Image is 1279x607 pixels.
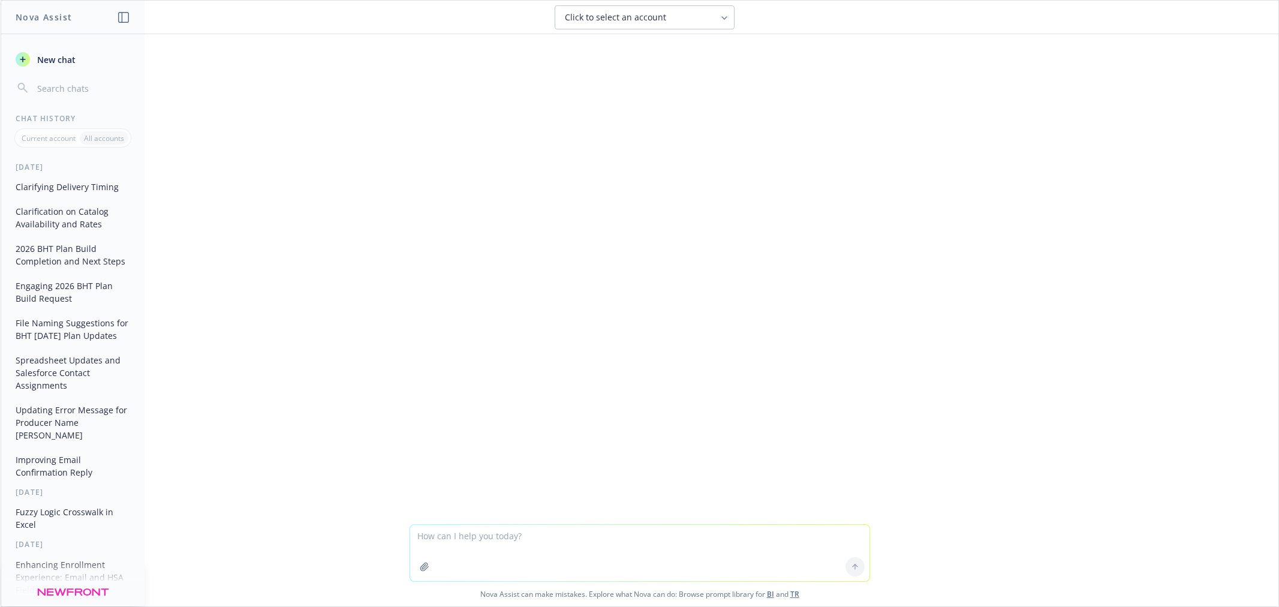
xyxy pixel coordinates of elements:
button: Clarification on Catalog Availability and Rates [11,202,135,234]
span: New chat [35,53,76,66]
a: TR [790,589,799,599]
h1: Nova Assist [16,11,72,23]
button: 2026 BHT Plan Build Completion and Next Steps [11,239,135,271]
button: Fuzzy Logic Crosswalk in Excel [11,502,135,534]
p: All accounts [84,133,124,143]
div: [DATE] [1,539,145,549]
button: Updating Error Message for Producer Name [PERSON_NAME] [11,400,135,445]
button: File Naming Suggestions for BHT [DATE] Plan Updates [11,313,135,345]
span: Click to select an account [565,11,666,23]
button: Improving Email Confirmation Reply [11,450,135,482]
input: Search chats [35,80,130,97]
div: [DATE] [1,162,145,172]
button: New chat [11,49,135,70]
p: Current account [22,133,76,143]
button: Spreadsheet Updates and Salesforce Contact Assignments [11,350,135,395]
div: [DATE] [1,487,145,497]
button: Click to select an account [555,5,735,29]
button: Enhancing Enrollment Experience: Email and HSA Fields Update [11,555,135,600]
button: Engaging 2026 BHT Plan Build Request [11,276,135,308]
span: Nova Assist can make mistakes. Explore what Nova can do: Browse prompt library for and [5,582,1274,606]
a: BI [767,589,774,599]
button: Clarifying Delivery Timing [11,177,135,197]
div: Chat History [1,113,145,124]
